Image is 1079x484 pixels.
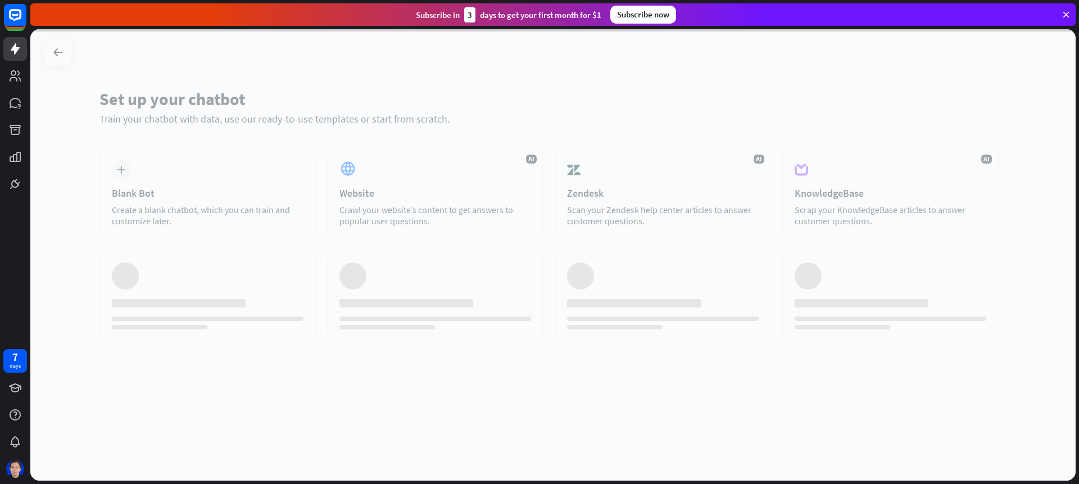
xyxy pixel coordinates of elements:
div: days [10,362,21,370]
div: 3 [464,7,475,22]
div: Subscribe in days to get your first month for $1 [416,7,601,22]
div: Subscribe now [610,6,676,24]
div: 7 [12,352,18,362]
a: 7 days [3,349,27,373]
